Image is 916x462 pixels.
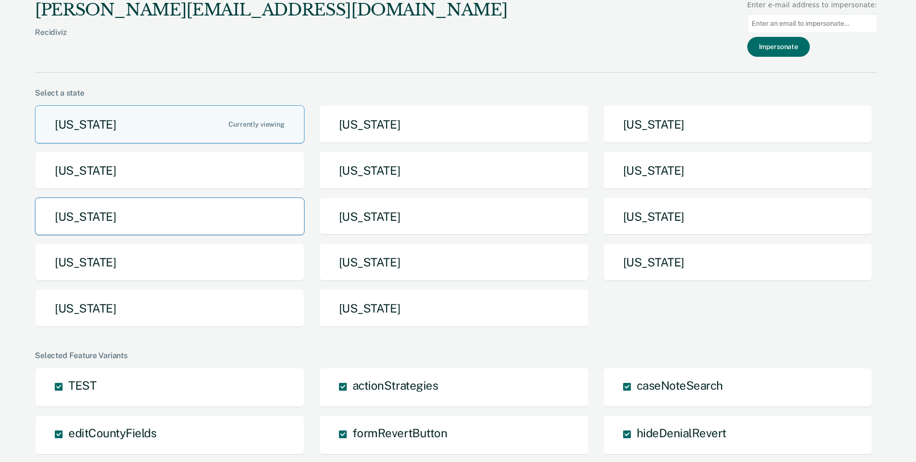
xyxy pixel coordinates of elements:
[35,151,305,190] button: [US_STATE]
[35,351,877,360] div: Selected Feature Variants
[747,37,810,57] button: Impersonate
[353,379,438,392] span: actionStrategies
[35,198,305,236] button: [US_STATE]
[353,426,447,440] span: formRevertButton
[35,289,305,328] button: [US_STATE]
[319,198,589,236] button: [US_STATE]
[603,198,873,236] button: [US_STATE]
[35,28,507,52] div: Recidiviz
[319,243,589,281] button: [US_STATE]
[35,105,305,144] button: [US_STATE]
[68,379,96,392] span: TEST
[319,289,589,328] button: [US_STATE]
[747,14,877,33] input: Enter an email to impersonate...
[68,426,156,440] span: editCountyFields
[603,151,873,190] button: [US_STATE]
[603,105,873,144] button: [US_STATE]
[35,243,305,281] button: [US_STATE]
[637,379,723,392] span: caseNoteSearch
[319,151,589,190] button: [US_STATE]
[319,105,589,144] button: [US_STATE]
[35,88,877,98] div: Select a state
[637,426,726,440] span: hideDenialRevert
[603,243,873,281] button: [US_STATE]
